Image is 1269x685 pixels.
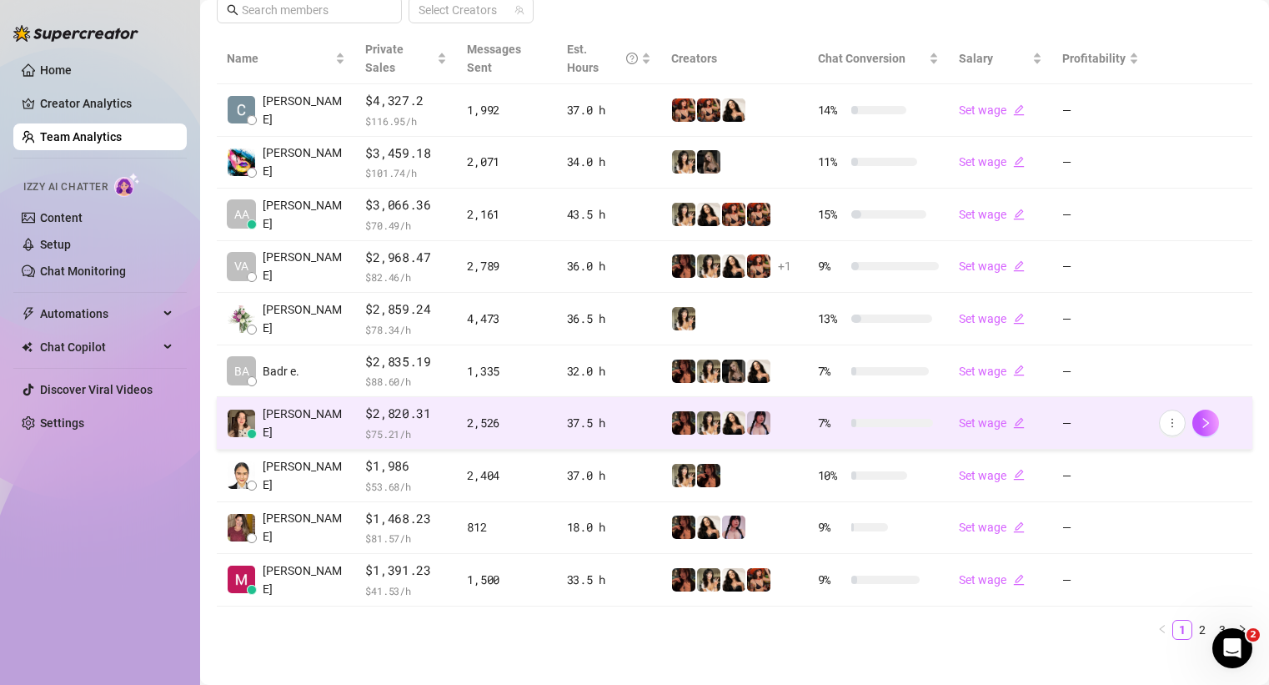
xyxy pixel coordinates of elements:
[40,300,158,327] span: Automations
[22,307,35,320] span: thunderbolt
[567,466,651,485] div: 37.0 h
[818,362,845,380] span: 7 %
[697,411,720,435] img: Candylion
[217,33,355,84] th: Name
[263,196,345,233] span: [PERSON_NAME]
[1013,469,1025,481] span: edit
[818,310,845,328] span: 13 %
[818,101,845,119] span: 14 %
[697,464,720,487] img: steph
[1013,104,1025,116] span: edit
[13,25,138,42] img: logo-BBDzfeDw.svg
[722,516,745,539] img: cyber
[1013,260,1025,272] span: edit
[467,153,546,171] div: 2,071
[114,173,140,197] img: AI Chatter
[1173,621,1191,639] a: 1
[40,63,72,77] a: Home
[567,362,651,380] div: 32.0 h
[365,300,447,320] span: $2,859.24
[365,509,447,529] span: $1,468.23
[567,414,651,432] div: 37.5 h
[1152,620,1172,640] button: left
[365,373,447,390] span: $ 88.60 /h
[228,96,255,123] img: Chasemarl Caban…
[1052,137,1149,189] td: —
[365,248,447,268] span: $2,968.47
[1157,624,1167,634] span: left
[365,217,447,234] span: $ 70.49 /h
[959,155,1025,169] a: Set wageedit
[672,568,695,592] img: steph
[1232,620,1252,640] button: right
[1052,397,1149,450] td: —
[567,153,651,171] div: 34.0 h
[1052,84,1149,137] td: —
[228,461,255,489] img: Janezah Pasaylo
[959,52,993,65] span: Salary
[778,257,791,275] span: + 1
[1052,241,1149,294] td: —
[263,362,299,380] span: Badr e.
[365,456,447,476] span: $1,986
[365,561,447,581] span: $1,391.23
[672,254,695,278] img: steph
[242,1,379,19] input: Search members
[1213,621,1231,639] a: 3
[365,164,447,181] span: $ 101.74 /h
[626,40,638,77] span: question-circle
[959,521,1025,534] a: Set wageedit
[1232,620,1252,640] li: Next Page
[1052,345,1149,398] td: —
[467,362,546,380] div: 1,335
[365,269,447,285] span: $ 82.46 /h
[263,248,345,285] span: [PERSON_NAME]
[697,516,720,539] img: mads
[365,530,447,546] span: $ 81.57 /h
[228,149,255,176] img: Edelyn Ribay
[40,90,173,117] a: Creator Analytics
[467,414,546,432] div: 2,526
[567,101,651,119] div: 37.0 h
[722,98,745,122] img: mads
[263,144,345,180] span: [PERSON_NAME]
[263,562,345,598] span: [PERSON_NAME]
[959,573,1025,587] a: Set wageedit
[365,321,447,338] span: $ 78.34 /h
[672,150,695,174] img: Candylion
[365,404,447,424] span: $2,820.31
[1062,52,1126,65] span: Profitability
[959,365,1025,378] a: Set wageedit
[514,5,524,15] span: team
[722,411,745,435] img: mads
[722,203,745,226] img: Oxillery
[467,518,546,536] div: 812
[263,405,345,441] span: [PERSON_NAME]
[672,360,695,383] img: steph
[1013,574,1025,586] span: edit
[40,264,126,278] a: Chat Monitoring
[672,203,695,226] img: Candylion
[40,416,84,430] a: Settings
[228,410,255,437] img: Júlia Nicodemos
[1212,620,1232,640] li: 3
[365,113,447,129] span: $ 116.95 /h
[263,300,345,337] span: [PERSON_NAME]
[818,205,845,224] span: 15 %
[1212,628,1252,668] iframe: Intercom live chat
[22,341,33,353] img: Chat Copilot
[263,92,345,128] span: [PERSON_NAME]
[467,257,546,275] div: 2,789
[959,103,1025,117] a: Set wageedit
[722,568,745,592] img: mads
[234,257,248,275] span: VA
[1013,417,1025,429] span: edit
[818,257,845,275] span: 9 %
[467,101,546,119] div: 1,992
[722,254,745,278] img: mads
[1052,189,1149,241] td: —
[818,571,845,589] span: 9 %
[959,416,1025,430] a: Set wageedit
[959,312,1025,325] a: Set wageedit
[365,91,447,111] span: $4,327.2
